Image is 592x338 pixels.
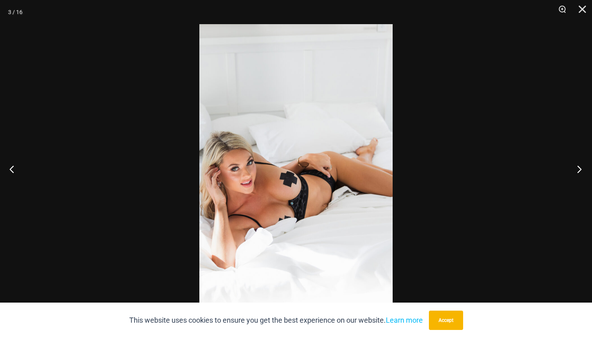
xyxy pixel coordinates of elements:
p: This website uses cookies to ensure you get the best experience on our website. [129,314,423,326]
button: Next [562,149,592,189]
a: Learn more [386,316,423,324]
img: Nights Fall Silver Leopard 1036 Bra 6046 Thong 10 [199,24,393,314]
div: 3 / 16 [8,6,23,18]
button: Accept [429,311,463,330]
